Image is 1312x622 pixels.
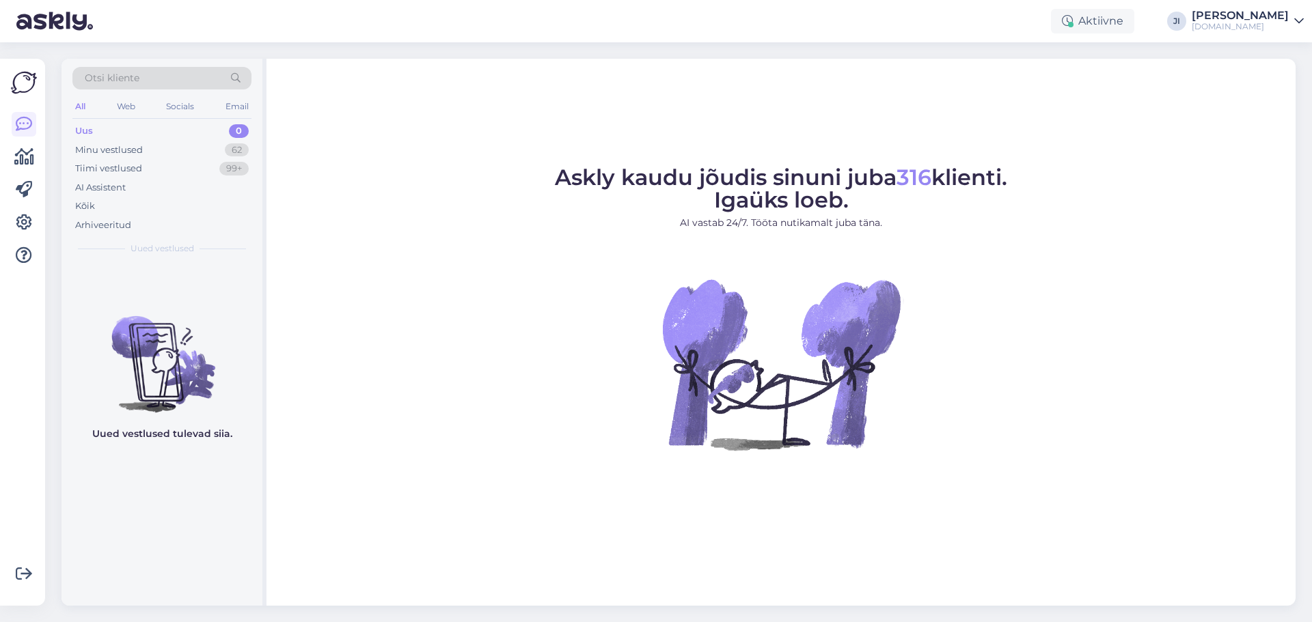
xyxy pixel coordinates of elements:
[658,241,904,487] img: No Chat active
[131,242,194,255] span: Uued vestlused
[1051,9,1134,33] div: Aktiivne
[11,70,37,96] img: Askly Logo
[75,181,126,195] div: AI Assistent
[219,162,249,175] div: 99+
[75,124,93,138] div: Uus
[223,98,251,115] div: Email
[1192,21,1289,32] div: [DOMAIN_NAME]
[114,98,138,115] div: Web
[555,216,1007,230] p: AI vastab 24/7. Tööta nutikamalt juba täna.
[163,98,197,115] div: Socials
[229,124,249,138] div: 0
[1167,12,1186,31] div: JI
[61,292,262,414] img: No chats
[897,164,931,190] span: 316
[1192,10,1289,21] div: [PERSON_NAME]
[85,71,139,85] span: Otsi kliente
[92,427,232,441] p: Uued vestlused tulevad siia.
[75,162,142,175] div: Tiimi vestlused
[75,218,131,232] div: Arhiveeritud
[555,164,1007,213] span: Askly kaudu jõudis sinuni juba klienti. Igaüks loeb.
[75,199,95,213] div: Kõik
[75,143,143,157] div: Minu vestlused
[225,143,249,157] div: 62
[1192,10,1304,32] a: [PERSON_NAME][DOMAIN_NAME]
[72,98,88,115] div: All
